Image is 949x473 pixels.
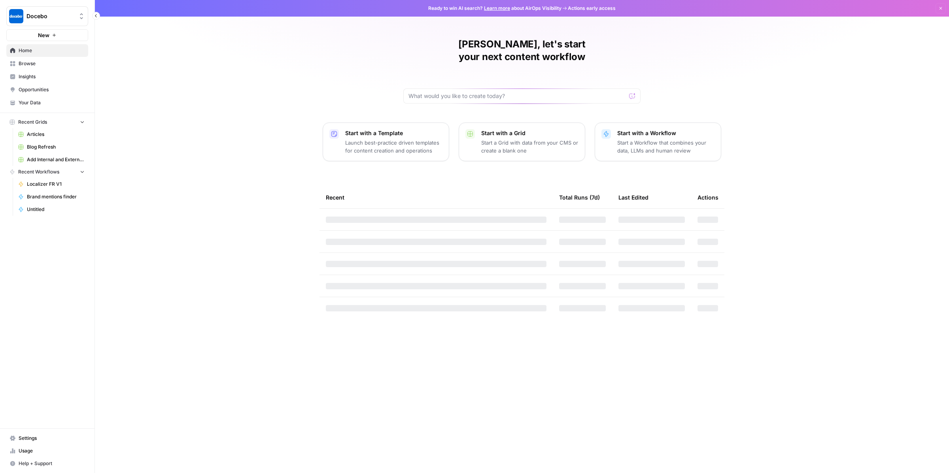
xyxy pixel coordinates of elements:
[27,181,85,188] span: Localizer FR V1
[481,139,578,155] p: Start a Grid with data from your CMS or create a blank one
[27,193,85,200] span: Brand mentions finder
[19,60,85,67] span: Browse
[15,190,88,203] a: Brand mentions finder
[19,47,85,54] span: Home
[403,38,641,63] h1: [PERSON_NAME], let's start your next content workflow
[568,5,616,12] span: Actions early access
[6,29,88,41] button: New
[6,6,88,26] button: Workspace: Docebo
[428,5,561,12] span: Ready to win AI search? about AirOps Visibility
[595,122,721,161] button: Start with a WorkflowStart a Workflow that combines your data, LLMs and human review
[38,31,49,39] span: New
[27,206,85,213] span: Untitled
[408,92,626,100] input: What would you like to create today?
[18,168,59,175] span: Recent Workflows
[15,128,88,141] a: Articles
[484,5,510,11] a: Learn more
[6,166,88,178] button: Recent Workflows
[698,187,718,208] div: Actions
[27,156,85,163] span: Add Internal and External Links
[15,178,88,190] a: Localizer FR V1
[15,153,88,166] a: Add Internal and External Links
[326,187,546,208] div: Recent
[27,131,85,138] span: Articles
[459,122,585,161] button: Start with a GridStart a Grid with data from your CMS or create a blank one
[6,83,88,96] a: Opportunities
[6,57,88,70] a: Browse
[19,73,85,80] span: Insights
[18,119,47,126] span: Recent Grids
[19,447,85,454] span: Usage
[19,460,85,467] span: Help + Support
[6,432,88,445] a: Settings
[27,143,85,151] span: Blog Refresh
[19,86,85,93] span: Opportunities
[6,44,88,57] a: Home
[617,129,715,137] p: Start with a Workflow
[345,139,442,155] p: Launch best-practice driven templates for content creation and operations
[19,99,85,106] span: Your Data
[19,435,85,442] span: Settings
[6,70,88,83] a: Insights
[617,139,715,155] p: Start a Workflow that combines your data, LLMs and human review
[345,129,442,137] p: Start with a Template
[6,445,88,457] a: Usage
[618,187,648,208] div: Last Edited
[323,122,449,161] button: Start with a TemplateLaunch best-practice driven templates for content creation and operations
[6,457,88,470] button: Help + Support
[9,9,23,23] img: Docebo Logo
[26,12,74,20] span: Docebo
[481,129,578,137] p: Start with a Grid
[15,203,88,216] a: Untitled
[15,141,88,153] a: Blog Refresh
[6,96,88,109] a: Your Data
[6,116,88,128] button: Recent Grids
[559,187,600,208] div: Total Runs (7d)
